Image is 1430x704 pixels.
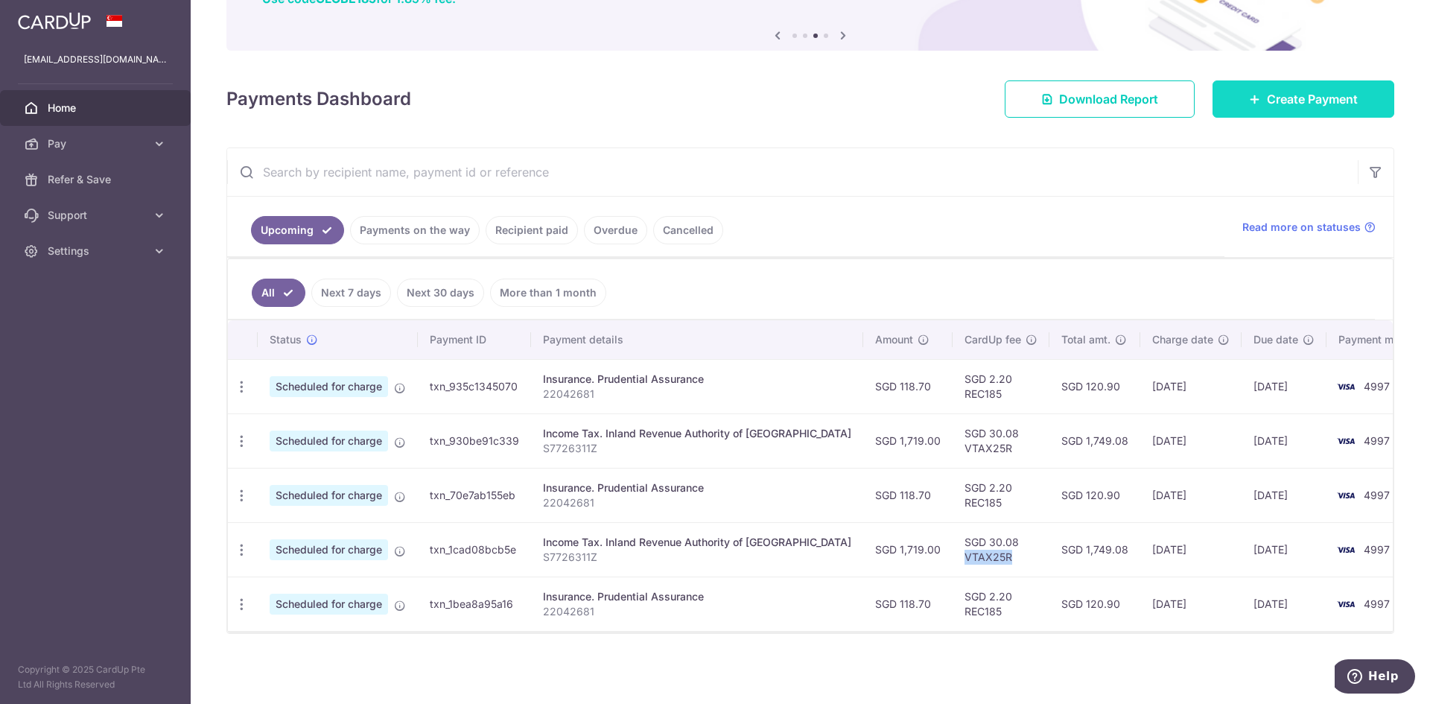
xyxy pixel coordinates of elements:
[252,279,305,307] a: All
[1049,413,1140,468] td: SGD 1,749.08
[490,279,606,307] a: More than 1 month
[1140,577,1242,631] td: [DATE]
[543,387,851,402] p: 22042681
[1331,486,1361,504] img: Bank Card
[543,550,851,565] p: S7726311Z
[543,481,851,495] div: Insurance. Prudential Assurance
[543,441,851,456] p: S7726311Z
[1242,359,1326,413] td: [DATE]
[1242,577,1326,631] td: [DATE]
[226,86,411,112] h4: Payments Dashboard
[418,468,531,522] td: txn_70e7ab155eb
[875,332,913,347] span: Amount
[270,485,388,506] span: Scheduled for charge
[311,279,391,307] a: Next 7 days
[1331,378,1361,396] img: Bank Card
[1364,434,1390,447] span: 4997
[965,332,1021,347] span: CardUp fee
[486,216,578,244] a: Recipient paid
[543,372,851,387] div: Insurance. Prudential Assurance
[1213,80,1394,118] a: Create Payment
[543,535,851,550] div: Income Tax. Inland Revenue Authority of [GEOGRAPHIC_DATA]
[1140,468,1242,522] td: [DATE]
[863,522,953,577] td: SGD 1,719.00
[48,244,146,259] span: Settings
[418,413,531,468] td: txn_930be91c339
[543,589,851,604] div: Insurance. Prudential Assurance
[953,359,1049,413] td: SGD 2.20 REC185
[1364,543,1390,556] span: 4997
[1364,489,1390,501] span: 4997
[531,320,863,359] th: Payment details
[350,216,480,244] a: Payments on the way
[270,431,388,451] span: Scheduled for charge
[1049,468,1140,522] td: SGD 120.90
[1152,332,1213,347] span: Charge date
[1242,468,1326,522] td: [DATE]
[543,426,851,441] div: Income Tax. Inland Revenue Authority of [GEOGRAPHIC_DATA]
[270,539,388,560] span: Scheduled for charge
[227,148,1358,196] input: Search by recipient name, payment id or reference
[270,332,302,347] span: Status
[48,172,146,187] span: Refer & Save
[863,359,953,413] td: SGD 118.70
[953,413,1049,468] td: SGD 30.08 VTAX25R
[1242,220,1361,235] span: Read more on statuses
[863,413,953,468] td: SGD 1,719.00
[418,359,531,413] td: txn_935c1345070
[953,577,1049,631] td: SGD 2.20 REC185
[1335,659,1415,697] iframe: Opens a widget where you can find more information
[953,468,1049,522] td: SGD 2.20 REC185
[418,577,531,631] td: txn_1bea8a95a16
[1364,597,1390,610] span: 4997
[270,594,388,615] span: Scheduled for charge
[1140,522,1242,577] td: [DATE]
[251,216,344,244] a: Upcoming
[543,604,851,619] p: 22042681
[1253,332,1298,347] span: Due date
[1049,522,1140,577] td: SGD 1,749.08
[418,522,531,577] td: txn_1cad08bcb5e
[48,136,146,151] span: Pay
[584,216,647,244] a: Overdue
[1049,577,1140,631] td: SGD 120.90
[1061,332,1110,347] span: Total amt.
[48,101,146,115] span: Home
[270,376,388,397] span: Scheduled for charge
[1140,359,1242,413] td: [DATE]
[24,52,167,67] p: [EMAIL_ADDRESS][DOMAIN_NAME]
[18,12,91,30] img: CardUp
[1140,413,1242,468] td: [DATE]
[1049,359,1140,413] td: SGD 120.90
[1267,90,1358,108] span: Create Payment
[1242,413,1326,468] td: [DATE]
[1331,432,1361,450] img: Bank Card
[863,577,953,631] td: SGD 118.70
[48,208,146,223] span: Support
[1005,80,1195,118] a: Download Report
[397,279,484,307] a: Next 30 days
[543,495,851,510] p: 22042681
[1242,522,1326,577] td: [DATE]
[418,320,531,359] th: Payment ID
[863,468,953,522] td: SGD 118.70
[1331,541,1361,559] img: Bank Card
[653,216,723,244] a: Cancelled
[1331,595,1361,613] img: Bank Card
[953,522,1049,577] td: SGD 30.08 VTAX25R
[1364,380,1390,393] span: 4997
[1242,220,1376,235] a: Read more on statuses
[1059,90,1158,108] span: Download Report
